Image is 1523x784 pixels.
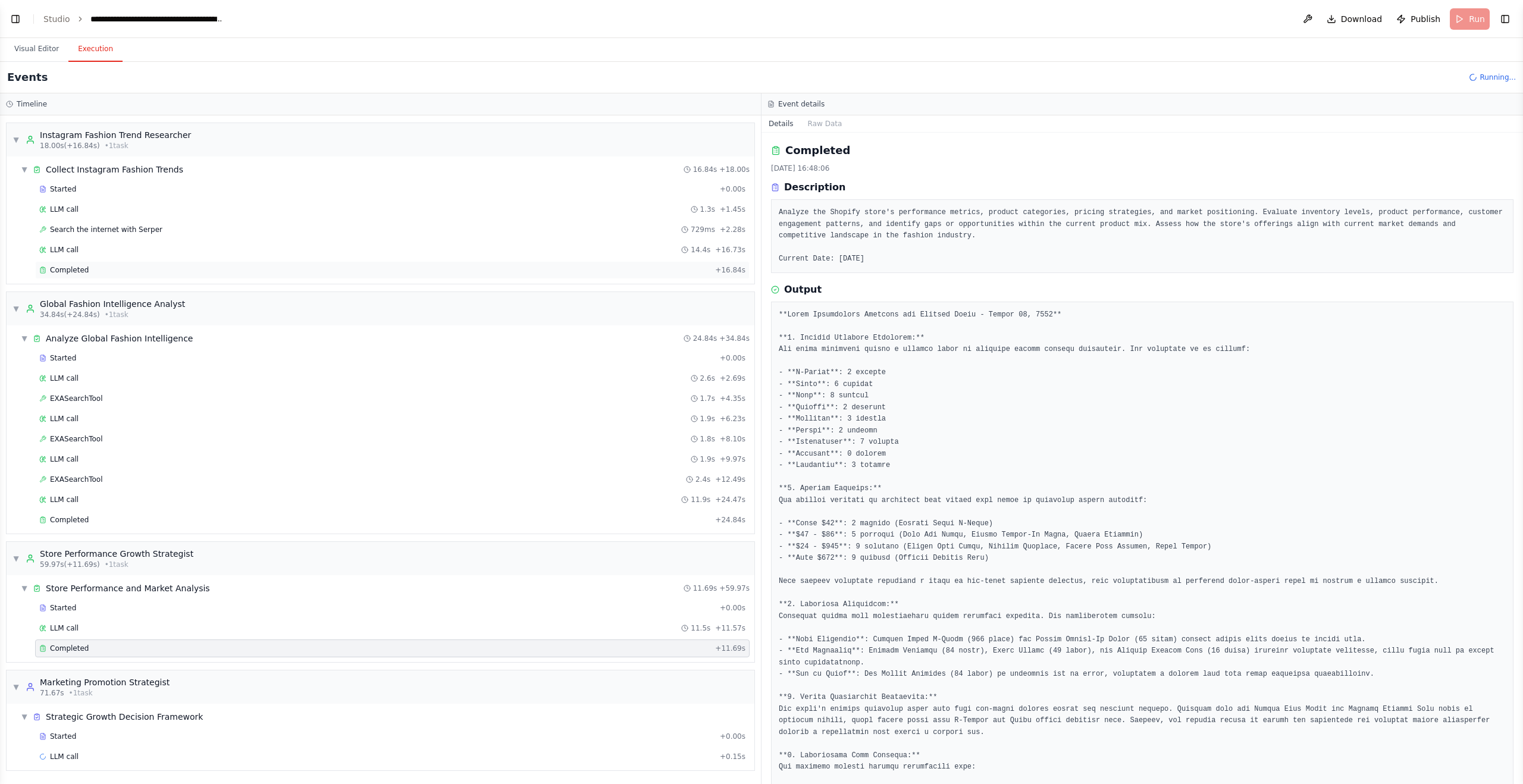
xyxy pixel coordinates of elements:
h3: Output [784,283,822,297]
span: ▼ [12,135,20,145]
div: Analyze Global Fashion Intelligence [46,333,193,344]
span: + 59.97s [719,584,750,593]
span: ▼ [12,304,20,313]
span: + 12.49s [715,475,745,484]
span: • 1 task [69,688,93,698]
span: + 0.00s [720,603,745,613]
span: + 0.00s [720,184,745,194]
span: Started [50,603,76,613]
span: + 34.84s [719,334,750,343]
span: Completed [50,515,89,525]
button: Show right sidebar [1497,11,1513,27]
h3: Timeline [17,99,47,109]
span: 1.7s [700,394,715,403]
a: Studio [43,14,70,24]
span: + 11.69s [715,644,745,653]
span: LLM call [50,623,79,633]
span: + 2.69s [720,374,745,383]
span: 18.00s (+16.84s) [40,141,100,150]
span: LLM call [50,205,79,214]
button: Show left sidebar [7,11,24,27]
span: + 24.84s [715,515,745,525]
div: Store Performance Growth Strategist [40,548,193,560]
div: Instagram Fashion Trend Researcher [40,129,191,141]
span: ▼ [12,682,20,692]
span: 2.4s [695,475,710,484]
span: • 1 task [105,560,129,569]
span: EXASearchTool [50,475,103,484]
span: 1.3s [700,205,715,214]
span: Search the internet with Serper [50,225,162,234]
span: Download [1341,13,1383,25]
span: LLM call [50,454,79,464]
h2: Completed [785,142,850,159]
span: + 16.84s [715,265,745,275]
span: 2.6s [700,374,715,383]
span: Completed [50,644,89,653]
span: EXASearchTool [50,434,103,444]
span: LLM call [50,245,79,255]
span: 1.9s [700,454,715,464]
span: ▼ [21,712,28,722]
div: [DATE] 16:48:06 [771,164,1513,173]
span: ▼ [21,334,28,343]
span: 59.97s (+11.69s) [40,560,100,569]
button: Visual Editor [5,37,68,62]
button: Details [761,115,801,132]
span: EXASearchTool [50,394,103,403]
span: 1.8s [700,434,715,444]
div: Global Fashion Intelligence Analyst [40,298,185,310]
span: 11.69s [693,584,717,593]
span: ▼ [12,554,20,563]
span: Started [50,353,76,363]
span: 11.9s [691,495,710,504]
span: 14.4s [691,245,710,255]
span: Completed [50,265,89,275]
span: + 2.28s [720,225,745,234]
span: LLM call [50,752,79,761]
span: + 18.00s [719,165,750,174]
h3: Description [784,180,845,195]
span: + 0.15s [720,752,745,761]
span: 11.5s [691,623,710,633]
div: Marketing Promotion Strategist [40,676,170,688]
span: 1.9s [700,414,715,424]
span: ▼ [21,584,28,593]
span: Started [50,732,76,741]
span: 24.84s [693,334,717,343]
span: + 9.97s [720,454,745,464]
span: Running... [1480,73,1516,82]
span: ▼ [21,165,28,174]
button: Raw Data [801,115,850,132]
span: • 1 task [105,141,129,150]
span: + 6.23s [720,414,745,424]
span: LLM call [50,374,79,383]
span: 729ms [691,225,715,234]
pre: Analyze the Shopify store's performance metrics, product categories, pricing strategies, and mark... [779,207,1506,265]
span: + 0.00s [720,732,745,741]
div: Store Performance and Market Analysis [46,582,210,594]
span: Publish [1411,13,1440,25]
button: Execution [68,37,123,62]
button: Download [1322,8,1387,30]
span: + 24.47s [715,495,745,504]
nav: breadcrumb [43,13,224,25]
span: + 16.73s [715,245,745,255]
span: 71.67s [40,688,64,698]
span: LLM call [50,495,79,504]
div: Collect Instagram Fashion Trends [46,164,183,175]
span: • 1 task [105,310,129,319]
span: + 0.00s [720,353,745,363]
div: Strategic Growth Decision Framework [46,711,203,723]
button: Publish [1392,8,1445,30]
span: + 11.57s [715,623,745,633]
span: 16.84s [693,165,717,174]
span: + 8.10s [720,434,745,444]
span: LLM call [50,414,79,424]
h3: Event details [778,99,825,109]
span: 34.84s (+24.84s) [40,310,100,319]
span: Started [50,184,76,194]
span: + 4.35s [720,394,745,403]
span: + 1.45s [720,205,745,214]
h2: Events [7,69,48,86]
